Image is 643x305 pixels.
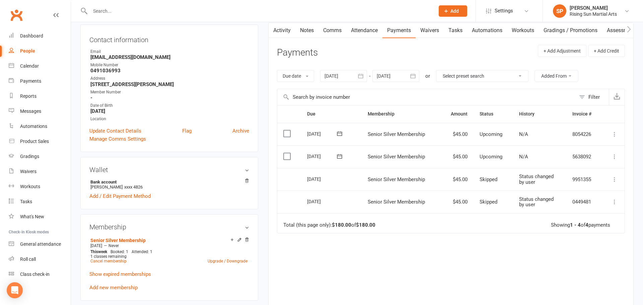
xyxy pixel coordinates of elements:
[9,209,71,224] a: What's New
[566,168,602,191] td: 9951355
[307,196,338,207] div: [DATE]
[9,164,71,179] a: Waivers
[20,272,50,277] div: Class check-in
[89,127,141,135] a: Update Contact Details
[519,131,528,137] span: N/A
[474,105,513,123] th: Status
[538,45,586,57] button: + Add Adjustment
[20,199,32,204] div: Tasks
[90,254,127,259] span: 1 classes remaining
[588,93,600,101] div: Filter
[9,44,71,59] a: People
[7,282,23,298] div: Open Intercom Messenger
[539,23,602,38] a: Gradings / Promotions
[441,123,474,146] td: $45.00
[90,54,249,60] strong: [EMAIL_ADDRESS][DOMAIN_NAME]
[566,145,602,168] td: 5638092
[585,222,588,228] strong: 4
[307,151,338,161] div: [DATE]
[9,267,71,282] a: Class kiosk mode
[368,176,425,182] span: Senior Silver Membership
[90,108,249,114] strong: [DATE]
[507,23,539,38] a: Workouts
[588,45,625,57] button: + Add Credit
[368,131,425,137] span: Senior Silver Membership
[89,192,151,200] a: Add / Edit Payment Method
[551,222,610,228] div: Showing of payments
[441,168,474,191] td: $45.00
[90,116,249,122] div: Location
[89,285,138,291] a: Add new membership
[9,179,71,194] a: Workouts
[495,3,513,18] span: Settings
[576,89,609,105] button: Filter
[277,70,314,82] button: Due date
[20,33,43,39] div: Dashboard
[9,28,71,44] a: Dashboard
[480,154,502,160] span: Upcoming
[90,259,127,263] a: Cancel membership
[20,78,41,84] div: Payments
[519,196,554,208] span: Status changed by user
[356,222,375,228] strong: $180.00
[480,176,497,182] span: Skipped
[277,89,576,105] input: Search by invoice number
[368,154,425,160] span: Senior Silver Membership
[570,5,617,11] div: [PERSON_NAME]
[8,7,25,23] a: Clubworx
[480,199,497,205] span: Skipped
[232,127,249,135] a: Archive
[318,23,346,38] a: Comms
[20,169,37,174] div: Waivers
[90,102,249,109] div: Date of Birth
[90,68,249,74] strong: 0491036993
[20,108,41,114] div: Messages
[9,89,71,104] a: Reports
[90,89,249,95] div: Member Number
[519,173,554,185] span: Status changed by user
[109,243,119,248] span: Never
[9,149,71,164] a: Gradings
[20,139,49,144] div: Product Sales
[89,223,249,231] h3: Membership
[90,249,98,254] span: This
[20,93,37,99] div: Reports
[441,145,474,168] td: $45.00
[307,129,338,139] div: [DATE]
[9,134,71,149] a: Product Sales
[441,190,474,213] td: $45.00
[9,59,71,74] a: Calendar
[566,105,602,123] th: Invoice #
[301,105,361,123] th: Due
[89,178,249,190] li: [PERSON_NAME]
[90,75,249,82] div: Address
[20,154,39,159] div: Gradings
[441,105,474,123] th: Amount
[20,63,39,69] div: Calendar
[9,104,71,119] a: Messages
[20,124,47,129] div: Automations
[480,131,502,137] span: Upcoming
[553,4,566,18] div: SP
[20,48,35,54] div: People
[89,33,249,44] h3: Contact information
[182,127,192,135] a: Flag
[307,174,338,184] div: [DATE]
[332,222,351,228] strong: $180.00
[416,23,444,38] a: Waivers
[566,190,602,213] td: 0449481
[20,214,44,219] div: What's New
[89,135,146,143] a: Manage Comms Settings
[90,62,249,68] div: Mobile Number
[111,249,128,254] span: Booked: 1
[362,105,441,123] th: Membership
[519,154,528,160] span: N/A
[425,72,430,80] div: or
[89,166,249,173] h3: Wallet
[20,256,36,262] div: Roll call
[534,70,578,82] button: Added From
[467,23,507,38] a: Automations
[368,199,425,205] span: Senior Silver Membership
[382,23,416,38] a: Payments
[90,49,249,55] div: Email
